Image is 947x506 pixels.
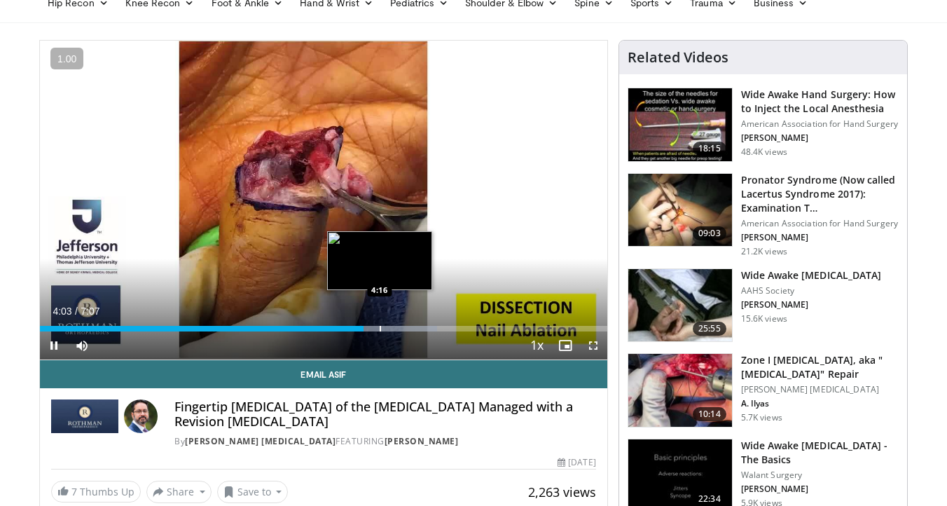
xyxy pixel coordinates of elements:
span: 2,263 views [528,484,596,500]
button: Playback Rate [523,331,551,360]
a: Email Asif [40,360,607,388]
h3: Wide Awake Hand Surgery: How to Inject the Local Anesthesia [741,88,899,116]
p: American Association for Hand Surgery [741,218,899,229]
span: 25:55 [693,322,726,336]
p: Walant Surgery [741,470,899,481]
a: [PERSON_NAME] [385,435,459,447]
div: By FEATURING [174,435,596,448]
img: Avatar [124,399,158,433]
video-js: Video Player [40,41,607,360]
a: 10:14 Zone I [MEDICAL_DATA], aka "[MEDICAL_DATA]" Repair [PERSON_NAME] [MEDICAL_DATA] A. Ilyas 5.... [628,353,899,428]
div: Progress Bar [40,326,607,331]
button: Enable picture-in-picture mode [551,331,579,360]
img: ecc38c0f-1cd8-4861-b44a-401a34bcfb2f.150x105_q85_crop-smart_upscale.jpg [628,174,732,247]
p: [PERSON_NAME] [741,299,882,310]
a: [PERSON_NAME] [MEDICAL_DATA] [185,435,336,447]
h3: Wide Awake [MEDICAL_DATA] [741,268,882,282]
span: 18:15 [693,142,726,156]
h4: Related Videos [628,49,728,66]
span: 7:07 [81,306,99,317]
p: A. Ilyas [741,398,899,409]
img: image.jpeg [327,231,432,290]
a: 25:55 Wide Awake [MEDICAL_DATA] AAHS Society [PERSON_NAME] 15.6K views [628,268,899,343]
button: Pause [40,331,68,360]
span: / [75,306,78,317]
p: 15.6K views [741,313,787,324]
img: Q2xRg7exoPLTwO8X4xMDoxOjBrO-I4W8_1.150x105_q85_crop-smart_upscale.jpg [628,88,732,161]
button: Fullscreen [579,331,607,360]
p: 21.2K views [741,246,787,257]
p: [PERSON_NAME] [MEDICAL_DATA] [741,384,899,395]
p: [PERSON_NAME] [741,484,899,495]
p: [PERSON_NAME] [741,232,899,243]
a: 09:03 Pronator Syndrome (Now called Lacertus Syndrome 2017): Examination T… American Association ... [628,173,899,257]
h3: Wide Awake [MEDICAL_DATA] - The Basics [741,439,899,467]
p: [PERSON_NAME] [741,132,899,144]
span: 22:34 [693,492,726,506]
p: American Association for Hand Surgery [741,118,899,130]
span: 4:03 [53,306,71,317]
p: AAHS Society [741,285,882,296]
img: 0d59ad00-c255-429e-9de8-eb2f74552347.150x105_q85_crop-smart_upscale.jpg [628,354,732,427]
h3: Pronator Syndrome (Now called Lacertus Syndrome 2017): Examination T… [741,173,899,215]
img: Rothman Hand Surgery [51,399,118,433]
h4: Fingertip [MEDICAL_DATA] of the [MEDICAL_DATA] Managed with a Revision [MEDICAL_DATA] [174,399,596,430]
h3: Zone I [MEDICAL_DATA], aka "[MEDICAL_DATA]" Repair [741,353,899,381]
p: 5.7K views [741,412,782,423]
button: Save to [217,481,289,503]
p: 48.4K views [741,146,787,158]
span: 09:03 [693,226,726,240]
img: wide_awake_carpal_tunnel_100008556_2.jpg.150x105_q85_crop-smart_upscale.jpg [628,269,732,342]
span: 10:14 [693,407,726,421]
a: 7 Thumbs Up [51,481,141,502]
div: [DATE] [558,456,595,469]
a: 18:15 Wide Awake Hand Surgery: How to Inject the Local Anesthesia American Association for Hand S... [628,88,899,162]
span: 7 [71,485,77,498]
button: Share [146,481,212,503]
button: Mute [68,331,96,360]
